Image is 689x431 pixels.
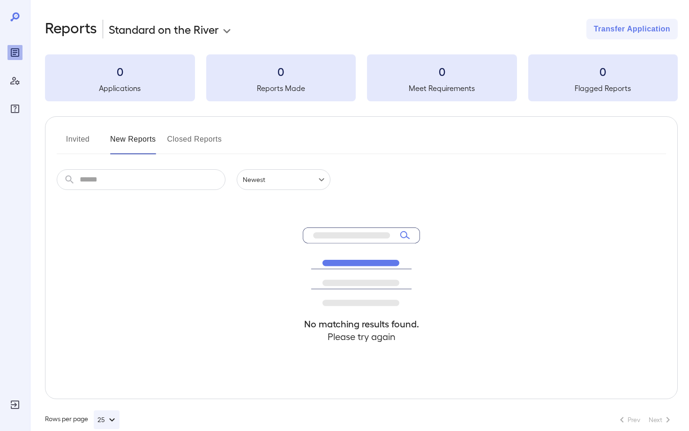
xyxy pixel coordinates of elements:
h5: Reports Made [206,83,356,94]
div: Manage Users [7,73,22,88]
div: FAQ [7,101,22,116]
h3: 0 [206,64,356,79]
button: Transfer Application [586,19,678,39]
div: Newest [237,169,330,190]
h3: 0 [367,64,517,79]
h4: No matching results found. [303,318,420,330]
div: Reports [7,45,22,60]
button: Closed Reports [167,132,222,154]
h5: Meet Requirements [367,83,517,94]
p: Standard on the River [109,22,219,37]
summary: 0Applications0Reports Made0Meet Requirements0Flagged Reports [45,54,678,101]
h5: Flagged Reports [528,83,678,94]
h3: 0 [528,64,678,79]
button: Invited [57,132,99,154]
button: New Reports [110,132,156,154]
button: 25 [94,410,120,429]
nav: pagination navigation [612,412,678,427]
div: Rows per page [45,410,120,429]
div: Log Out [7,397,22,412]
h4: Please try again [303,330,420,343]
h3: 0 [45,64,195,79]
h2: Reports [45,19,97,39]
h5: Applications [45,83,195,94]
